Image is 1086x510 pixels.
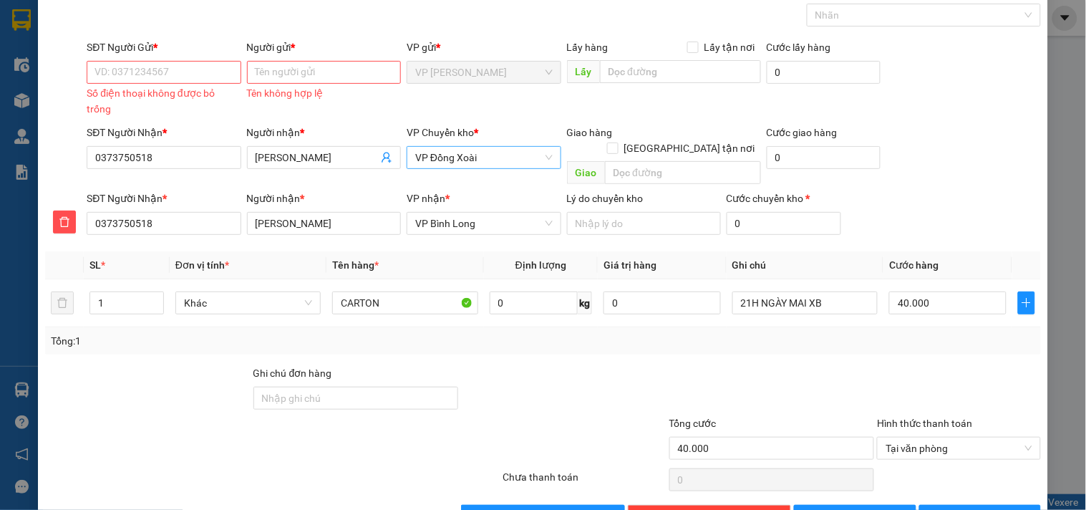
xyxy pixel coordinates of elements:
[567,42,609,53] span: Lấy hàng
[501,469,667,494] div: Chưa thanh toán
[567,212,721,235] input: Lý do chuyển kho
[603,292,721,314] input: 0
[732,292,878,314] input: Ghi Chú
[53,211,76,234] button: delete
[137,12,234,47] div: VP Đồng Xoài
[727,191,841,206] div: Cước chuyển kho
[407,39,561,55] div: VP gửi
[87,85,241,117] div: Số điện thoại không được bỏ trống
[1019,297,1034,309] span: plus
[407,127,474,138] span: VP Chuyển kho
[247,125,401,140] div: Người nhận
[12,12,127,47] div: VP [PERSON_NAME]
[247,191,401,206] div: Người nhận
[175,259,229,271] span: Đơn vị tính
[727,251,883,279] th: Ghi chú
[87,39,241,55] div: SĐT Người Gửi
[332,259,379,271] span: Tên hàng
[1018,292,1035,314] button: plus
[605,161,761,184] input: Dọc đường
[415,213,552,234] span: VP Bình Long
[12,14,34,29] span: Gửi:
[407,193,445,204] span: VP nhận
[603,259,656,271] span: Giá trị hàng
[87,212,241,235] input: SĐT người nhận
[699,39,761,55] span: Lấy tận nơi
[247,85,401,102] div: Tên không hợp lệ
[767,146,881,169] input: Cước giao hàng
[87,125,241,140] div: SĐT Người Nhận
[889,259,939,271] span: Cước hàng
[415,62,552,83] span: VP Lê Hồng Phong
[578,292,592,314] span: kg
[669,418,717,429] span: Tổng cước
[247,39,401,55] div: Người gửi
[51,333,420,349] div: Tổng: 1
[381,152,392,163] span: user-add
[253,387,459,410] input: Ghi chú đơn hàng
[877,418,972,429] label: Hình thức thanh toán
[767,127,838,138] label: Cước giao hàng
[567,60,600,83] span: Lấy
[89,259,101,271] span: SL
[567,161,605,184] span: Giao
[247,212,401,235] input: Tên người nhận
[11,92,129,110] div: 40.000
[137,47,234,64] div: VŨ
[51,292,74,314] button: delete
[87,191,241,206] div: SĐT Người Nhận
[332,292,477,314] input: VD: Bàn, Ghế
[767,61,881,84] input: Cước lấy hàng
[11,94,33,109] span: CR :
[767,42,831,53] label: Cước lấy hàng
[567,127,613,138] span: Giao hàng
[415,147,552,168] span: VP Đồng Xoài
[886,438,1032,459] span: Tại văn phòng
[54,216,75,228] span: delete
[184,292,312,314] span: Khác
[137,14,171,29] span: Nhận:
[253,367,332,379] label: Ghi chú đơn hàng
[12,47,127,64] div: MERAP
[515,259,566,271] span: Định lượng
[600,60,761,83] input: Dọc đường
[567,193,644,204] label: Lý do chuyển kho
[619,140,761,156] span: [GEOGRAPHIC_DATA] tận nơi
